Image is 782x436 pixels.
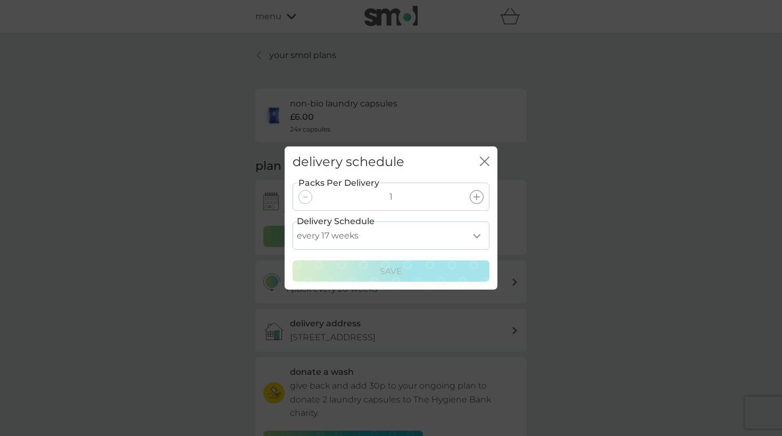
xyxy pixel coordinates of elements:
[480,157,489,168] button: close
[297,176,380,190] label: Packs Per Delivery
[297,215,375,228] label: Delivery Schedule
[293,260,489,282] button: Save
[293,154,404,170] h2: delivery schedule
[380,265,402,278] p: Save
[389,190,393,204] p: 1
